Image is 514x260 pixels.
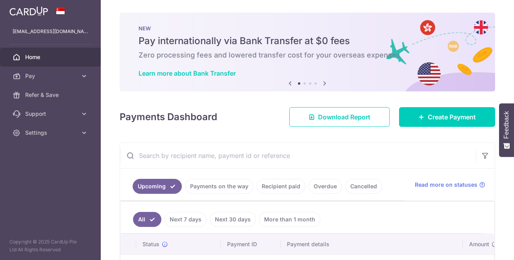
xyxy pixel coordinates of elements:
[139,35,476,47] h5: Pay internationally via Bank Transfer at $0 fees
[9,6,48,16] img: CardUp
[259,212,320,227] a: More than 1 month
[139,50,476,60] h6: Zero processing fees and lowered transfer cost for your overseas expenses
[139,25,476,32] p: NEW
[13,28,88,35] p: [EMAIL_ADDRESS][DOMAIN_NAME]
[165,212,207,227] a: Next 7 days
[221,234,281,254] th: Payment ID
[415,181,477,189] span: Read more on statuses
[25,110,77,118] span: Support
[133,212,161,227] a: All
[25,91,77,99] span: Refer & Save
[289,107,390,127] a: Download Report
[133,179,182,194] a: Upcoming
[25,129,77,137] span: Settings
[139,69,236,77] a: Learn more about Bank Transfer
[210,212,256,227] a: Next 30 days
[309,179,342,194] a: Overdue
[120,110,217,124] h4: Payments Dashboard
[499,103,514,157] button: Feedback - Show survey
[428,112,476,122] span: Create Payment
[345,179,382,194] a: Cancelled
[257,179,305,194] a: Recipient paid
[281,234,463,254] th: Payment details
[318,112,370,122] span: Download Report
[120,143,476,168] input: Search by recipient name, payment id or reference
[503,111,510,139] span: Feedback
[142,240,159,248] span: Status
[399,107,495,127] a: Create Payment
[25,53,77,61] span: Home
[185,179,253,194] a: Payments on the way
[120,13,495,91] img: Bank transfer banner
[469,240,489,248] span: Amount
[415,181,485,189] a: Read more on statuses
[25,72,77,80] span: Pay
